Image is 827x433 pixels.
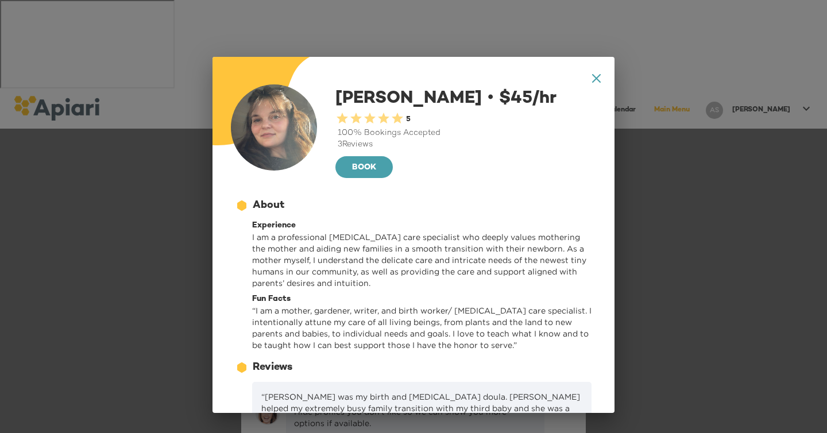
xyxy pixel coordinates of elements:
p: I am a professional [MEDICAL_DATA] care specialist who deeply values mothering the mother and aid... [252,231,592,289]
div: Experience [252,220,592,231]
div: [PERSON_NAME] [335,84,596,180]
img: user-photo-123-1733803965207.jpeg [231,84,317,171]
span: • [486,87,494,106]
div: 3 Reviews [335,139,596,150]
div: Fun Facts [252,293,592,305]
div: 100 % Bookings Accepted [335,127,596,139]
button: BOOK [335,156,393,178]
span: BOOK [345,161,384,175]
span: “ I am a mother, gardener, writer, and birth worker/ [MEDICAL_DATA] care specialist. I intentiona... [252,306,592,349]
div: 5 [404,114,411,125]
span: $ 45 /hr [482,90,557,108]
div: Reviews [253,360,292,375]
div: About [253,198,284,213]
